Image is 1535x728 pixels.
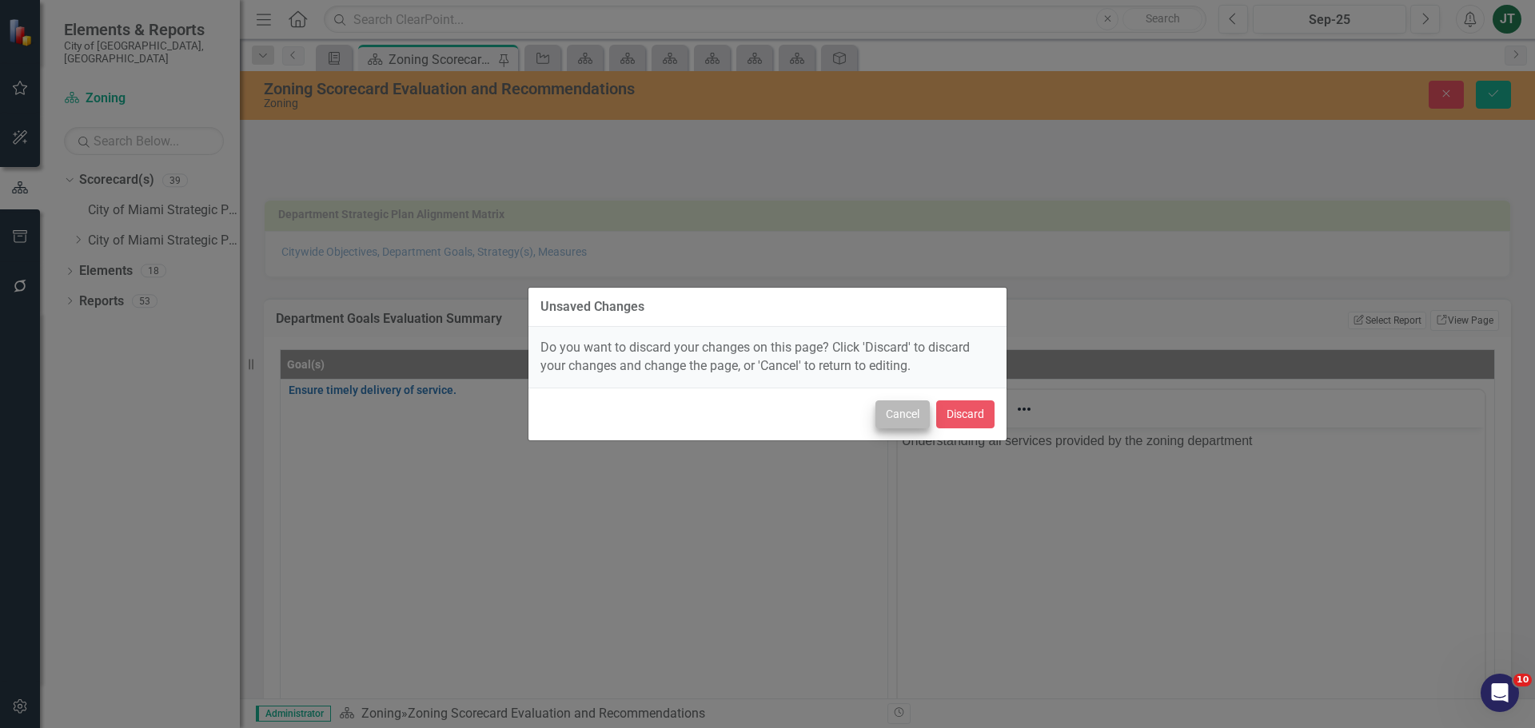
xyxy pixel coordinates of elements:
[1481,674,1519,712] iframe: Intercom live chat
[1513,674,1532,686] span: 10
[528,327,1007,388] div: Do you want to discard your changes on this page? Click 'Discard' to discard your changes and cha...
[4,4,584,23] p: Understanding all services provided by the zoning department
[875,400,930,428] button: Cancel
[936,400,995,428] button: Discard
[540,300,644,314] div: Unsaved Changes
